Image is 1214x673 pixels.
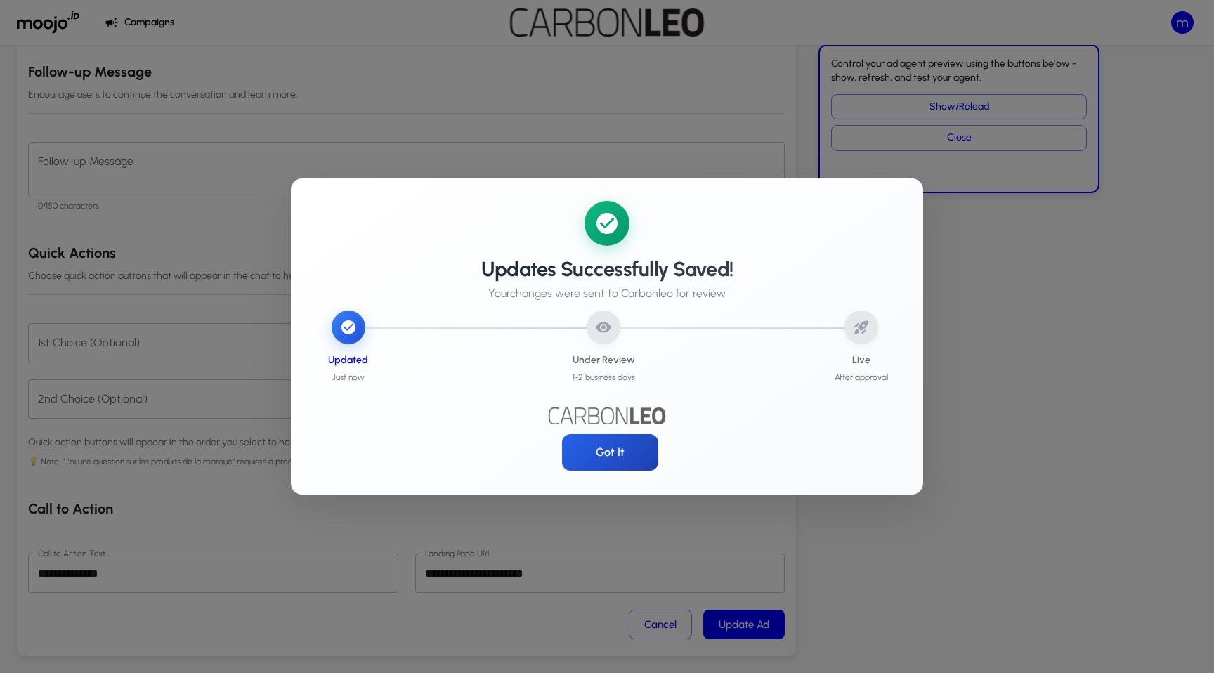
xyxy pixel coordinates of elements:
img: Carbonleo Logo [548,407,665,424]
h4: Updates Successfully Saved! [481,257,733,282]
span: 1-2 business days [573,371,635,385]
img: tab_keywords_by_traffic_grey.svg [159,81,171,93]
h6: Live [852,353,870,368]
button: Got It [562,434,658,471]
img: website_grey.svg [22,37,34,48]
div: v 4.0.25 [39,22,69,34]
span: After approval [835,371,888,385]
span: Just now [332,371,365,385]
img: tab_domain_overview_orange.svg [57,81,68,93]
img: logo_orange.svg [22,22,34,34]
h6: Updated [328,353,368,368]
div: Domaine: [DOMAIN_NAME] [37,37,159,48]
h6: Under Review [573,353,635,368]
div: Domaine [72,83,108,92]
p: Your changes were sent to Carbonleo for review [481,285,733,302]
div: Mots-clés [175,83,215,92]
